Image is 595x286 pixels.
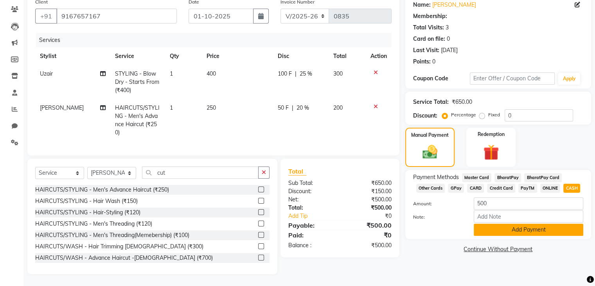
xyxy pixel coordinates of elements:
[142,167,259,179] input: Search or Scan
[207,104,216,111] span: 250
[407,245,590,253] a: Continue Without Payment
[115,104,160,136] span: HAIRCUTS/STYLING - Men's Advance Haircut (₹250)
[295,70,297,78] span: |
[462,173,492,182] span: Master Card
[418,143,442,161] img: _cash.svg
[413,173,459,181] span: Payment Methods
[413,1,431,9] div: Name:
[413,74,470,83] div: Coupon Code
[278,104,289,112] span: 50 F
[333,104,343,111] span: 200
[282,195,340,204] div: Net:
[416,184,445,193] span: Other Cards
[340,241,397,250] div: ₹500.00
[36,33,397,47] div: Services
[56,9,177,24] input: Search by Name/Mobile/Email/Code
[452,98,472,106] div: ₹650.00
[282,187,340,195] div: Discount:
[202,47,273,65] th: Price
[366,47,392,65] th: Action
[273,47,329,65] th: Disc
[494,173,521,182] span: BharatPay
[278,70,292,78] span: 100 F
[115,70,159,94] span: STYLING - Blow Dry - Starts From (₹400)
[447,35,450,43] div: 0
[282,241,340,250] div: Balance :
[467,184,484,193] span: CARD
[165,47,202,65] th: Qty
[407,214,468,221] label: Note:
[470,72,555,85] input: Enter Offer / Coupon Code
[170,70,173,77] span: 1
[478,131,505,138] label: Redemption
[413,35,445,43] div: Card on file:
[441,46,458,54] div: [DATE]
[297,104,309,112] span: 20 %
[292,104,293,112] span: |
[411,132,449,139] label: Manual Payment
[340,221,397,230] div: ₹500.00
[518,184,537,193] span: PayTM
[35,9,57,24] button: +91
[540,184,561,193] span: ONLINE
[340,204,397,212] div: ₹500.00
[329,47,366,65] th: Total
[446,24,449,32] div: 3
[282,204,340,212] div: Total:
[35,231,189,239] div: HAIRCUTS/STYLING - Men's Threading(Memebership) (₹100)
[451,111,476,118] label: Percentage
[35,47,110,65] th: Stylist
[340,195,397,204] div: ₹500.00
[40,70,53,77] span: Uzair
[413,112,437,120] div: Discount:
[488,111,500,118] label: Fixed
[35,243,203,251] div: HAIRCUTS/WASH - Hair Trimming [DEMOGRAPHIC_DATA] (₹300)
[282,230,340,240] div: Paid:
[333,70,343,77] span: 300
[207,70,216,77] span: 400
[432,1,476,9] a: [PERSON_NAME]
[282,221,340,230] div: Payable:
[340,187,397,195] div: ₹150.00
[349,212,397,220] div: ₹0
[110,47,165,65] th: Service
[413,46,439,54] div: Last Visit:
[432,58,435,66] div: 0
[35,220,152,228] div: HAIRCUTS/STYLING - Men's Threading (₹120)
[35,208,140,217] div: HAIRCUTS/STYLING - Hair-Styling (₹120)
[474,224,583,236] button: Add Payment
[413,98,449,106] div: Service Total:
[524,173,562,182] span: BharatPay Card
[170,104,173,111] span: 1
[35,254,213,262] div: HAIRCUTS/WASH - Advance Haircut -[DEMOGRAPHIC_DATA] (₹700)
[340,179,397,187] div: ₹650.00
[407,200,468,207] label: Amount:
[478,143,504,162] img: _gift.svg
[35,197,138,205] div: HAIRCUTS/STYLING - Hair Wash (₹150)
[487,184,515,193] span: Credit Card
[288,167,306,176] span: Total
[40,104,84,111] span: [PERSON_NAME]
[474,197,583,210] input: Amount
[448,184,464,193] span: GPay
[413,24,444,32] div: Total Visits:
[413,12,447,20] div: Membership:
[340,230,397,240] div: ₹0
[474,210,583,223] input: Add Note
[558,73,580,85] button: Apply
[282,179,340,187] div: Sub Total:
[35,186,169,194] div: HAIRCUTS/STYLING - Men's Advance Haircut (₹250)
[282,212,349,220] a: Add Tip
[563,184,580,193] span: CASH
[413,58,431,66] div: Points:
[300,70,312,78] span: 25 %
